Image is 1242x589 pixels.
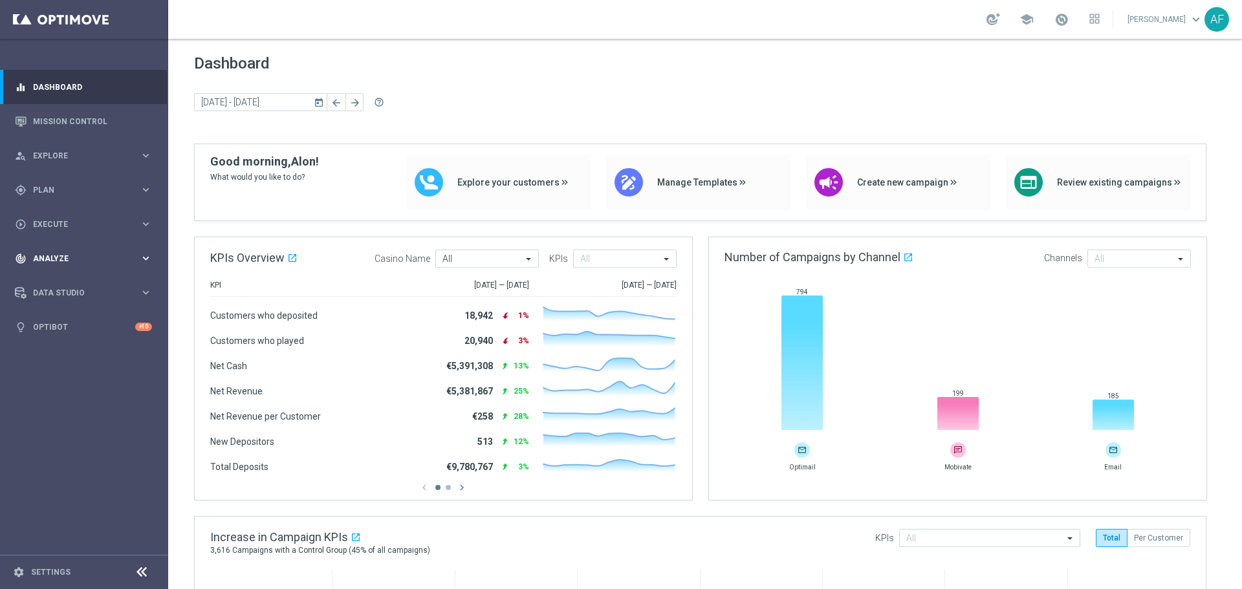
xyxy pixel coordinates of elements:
button: gps_fixed Plan keyboard_arrow_right [14,185,153,195]
i: settings [13,566,25,578]
div: AF [1204,7,1229,32]
span: Data Studio [33,289,140,297]
i: gps_fixed [15,184,27,196]
a: Optibot [33,310,135,344]
a: Mission Control [33,104,152,138]
i: keyboard_arrow_right [140,184,152,196]
span: keyboard_arrow_down [1189,12,1203,27]
button: track_changes Analyze keyboard_arrow_right [14,253,153,264]
span: Explore [33,152,140,160]
a: [PERSON_NAME]keyboard_arrow_down [1126,10,1204,29]
i: person_search [15,150,27,162]
button: play_circle_outline Execute keyboard_arrow_right [14,219,153,230]
i: equalizer [15,81,27,93]
button: equalizer Dashboard [14,82,153,92]
span: Analyze [33,255,140,262]
div: Mission Control [15,104,152,138]
span: school [1019,12,1034,27]
i: keyboard_arrow_right [140,252,152,264]
div: Analyze [15,253,140,264]
i: keyboard_arrow_right [140,149,152,162]
i: lightbulb [15,321,27,333]
div: Execute [15,219,140,230]
div: Data Studio [15,287,140,299]
a: Settings [31,568,71,576]
div: +10 [135,323,152,331]
a: Dashboard [33,70,152,104]
button: person_search Explore keyboard_arrow_right [14,151,153,161]
div: Plan [15,184,140,196]
i: keyboard_arrow_right [140,218,152,230]
div: Explore [15,150,140,162]
button: Data Studio keyboard_arrow_right [14,288,153,298]
span: Plan [33,186,140,194]
div: Optibot [15,310,152,344]
span: Execute [33,220,140,228]
i: play_circle_outline [15,219,27,230]
button: Mission Control [14,116,153,127]
i: track_changes [15,253,27,264]
button: lightbulb Optibot +10 [14,322,153,332]
div: Dashboard [15,70,152,104]
i: keyboard_arrow_right [140,286,152,299]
